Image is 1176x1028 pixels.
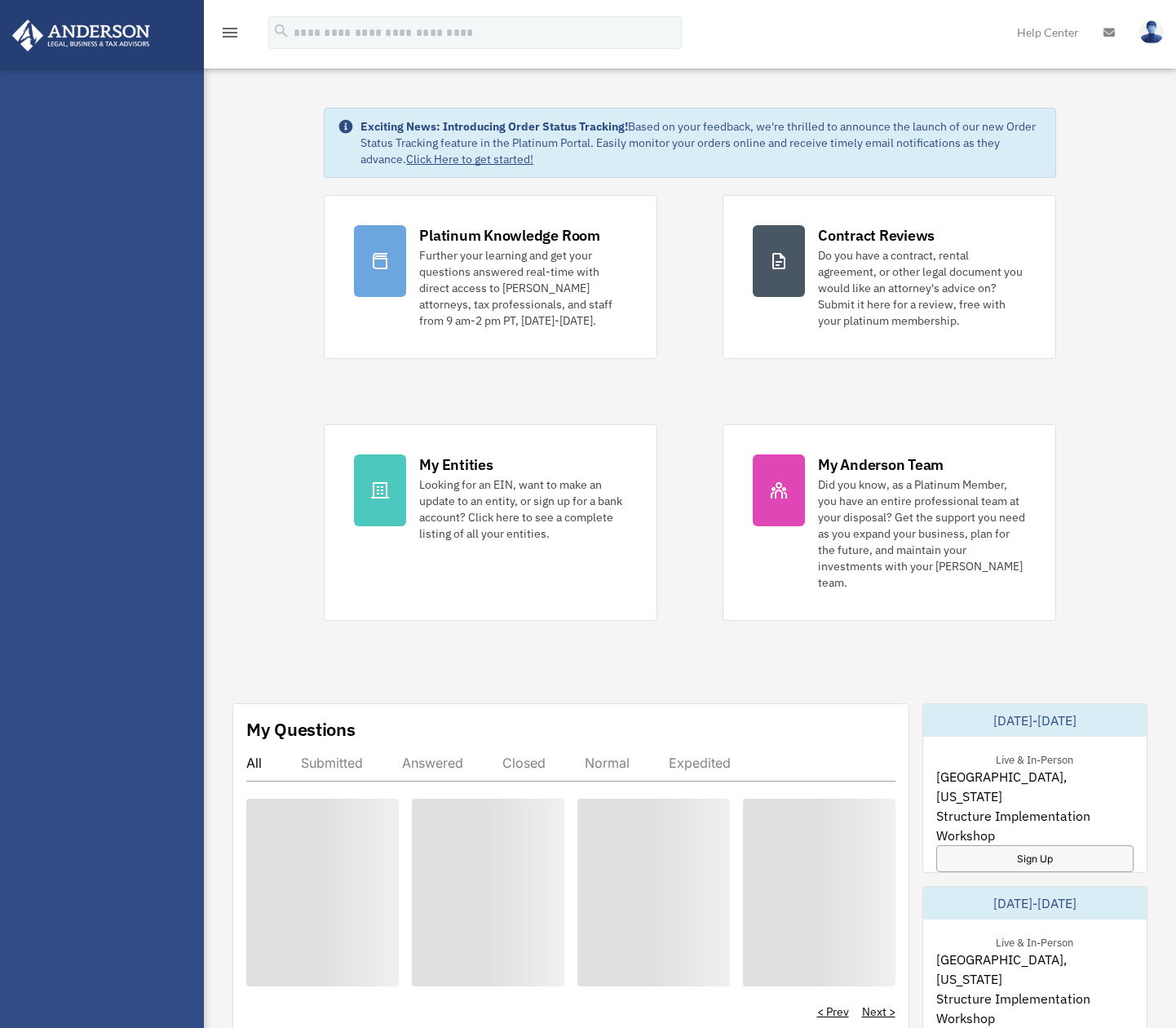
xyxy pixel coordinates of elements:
div: Based on your feedback, we're thrilled to announce the launch of our new Order Status Tracking fe... [360,118,1042,167]
span: Structure Implementation Workshop [936,989,1134,1028]
a: Sign Up [936,845,1134,872]
div: Live & In-Person [983,933,1086,950]
div: Expedited [669,755,731,771]
a: < Prev [817,1004,849,1020]
div: [DATE]-[DATE] [923,704,1147,737]
div: Contract Reviews [818,225,935,246]
i: search [272,22,290,40]
i: menu [220,23,240,42]
div: Looking for an EIN, want to make an update to an entity, or sign up for a bank account? Click her... [419,476,627,542]
div: Platinum Knowledge Room [419,225,600,246]
span: Structure Implementation Workshop [936,806,1134,845]
div: Do you have a contract, rental agreement, or other legal document you would like an attorney's ad... [818,247,1026,329]
div: Submitted [301,755,363,771]
img: Anderson Advisors Platinum Portal [7,20,155,51]
div: My Entities [419,454,493,475]
div: [DATE]-[DATE] [923,887,1147,919]
div: All [246,755,262,771]
a: Contract Reviews Do you have a contract, rental agreement, or other legal document you would like... [723,195,1056,359]
strong: Exciting News: Introducing Order Status Tracking! [360,119,628,134]
a: My Anderson Team Did you know, as a Platinum Member, you have an entire professional team at your... [723,424,1056,621]
span: [GEOGRAPHIC_DATA], [US_STATE] [936,950,1134,989]
div: Normal [585,755,630,771]
span: [GEOGRAPHIC_DATA], [US_STATE] [936,767,1134,806]
div: Further your learning and get your questions answered real-time with direct access to [PERSON_NAM... [419,247,627,329]
div: Answered [402,755,463,771]
div: Did you know, as a Platinum Member, you have an entire professional team at your disposal? Get th... [818,476,1026,591]
div: My Anderson Team [818,454,944,475]
a: Next > [862,1004,895,1020]
div: Live & In-Person [983,750,1086,767]
a: menu [220,29,240,42]
div: Closed [502,755,546,771]
a: My Entities Looking for an EIN, want to make an update to an entity, or sign up for a bank accoun... [324,424,657,621]
a: Platinum Knowledge Room Further your learning and get your questions answered real-time with dire... [324,195,657,359]
img: User Pic [1139,20,1164,44]
a: Click Here to get started! [406,152,533,166]
div: My Questions [246,717,356,742]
